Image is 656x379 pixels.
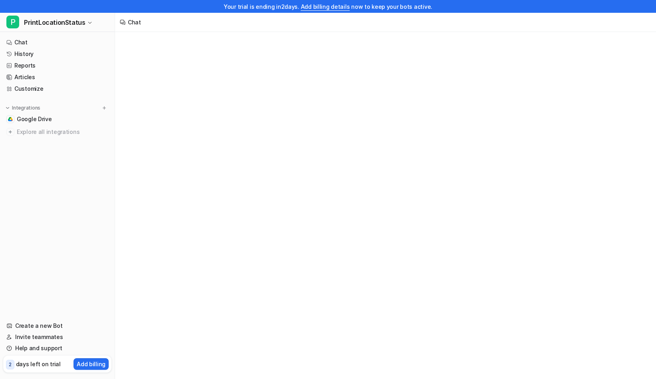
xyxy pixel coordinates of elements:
[9,361,12,368] p: 2
[77,360,105,368] p: Add billing
[3,104,43,112] button: Integrations
[301,3,350,10] a: Add billing details
[3,83,111,94] a: Customize
[3,343,111,354] a: Help and support
[3,114,111,125] a: Google DriveGoogle Drive
[128,18,141,26] div: Chat
[3,72,111,83] a: Articles
[16,360,61,368] p: days left on trial
[24,17,85,28] span: PrintLocationStatus
[3,60,111,71] a: Reports
[17,126,108,138] span: Explore all integrations
[6,128,14,136] img: explore all integrations
[5,105,10,111] img: expand menu
[17,115,52,123] span: Google Drive
[101,105,107,111] img: menu_add.svg
[74,358,109,370] button: Add billing
[3,48,111,60] a: History
[8,117,13,122] img: Google Drive
[3,37,111,48] a: Chat
[12,105,40,111] p: Integrations
[6,16,19,28] span: P
[3,320,111,331] a: Create a new Bot
[3,331,111,343] a: Invite teammates
[3,126,111,138] a: Explore all integrations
